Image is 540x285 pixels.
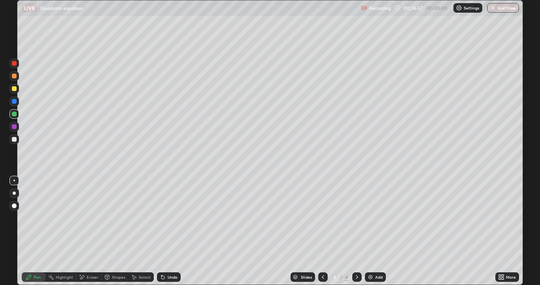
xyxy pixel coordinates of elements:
[487,3,519,13] button: End Class
[344,274,349,281] div: 4
[367,274,374,280] img: add-slide-button
[375,275,383,279] div: Add
[139,275,151,279] div: Select
[56,275,73,279] div: Highlight
[301,275,312,279] div: Slides
[34,275,41,279] div: Pen
[490,5,496,11] img: end-class-cross
[340,275,343,279] div: /
[369,5,391,11] p: Recording
[87,275,98,279] div: Eraser
[24,5,35,11] p: LIVE
[506,275,516,279] div: More
[168,275,177,279] div: Undo
[456,5,462,11] img: class-settings-icons
[464,6,479,10] p: Settings
[40,5,83,11] p: Quadratic equation
[361,5,367,11] img: recording.375f2c34.svg
[331,275,339,279] div: 4
[112,275,125,279] div: Shapes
